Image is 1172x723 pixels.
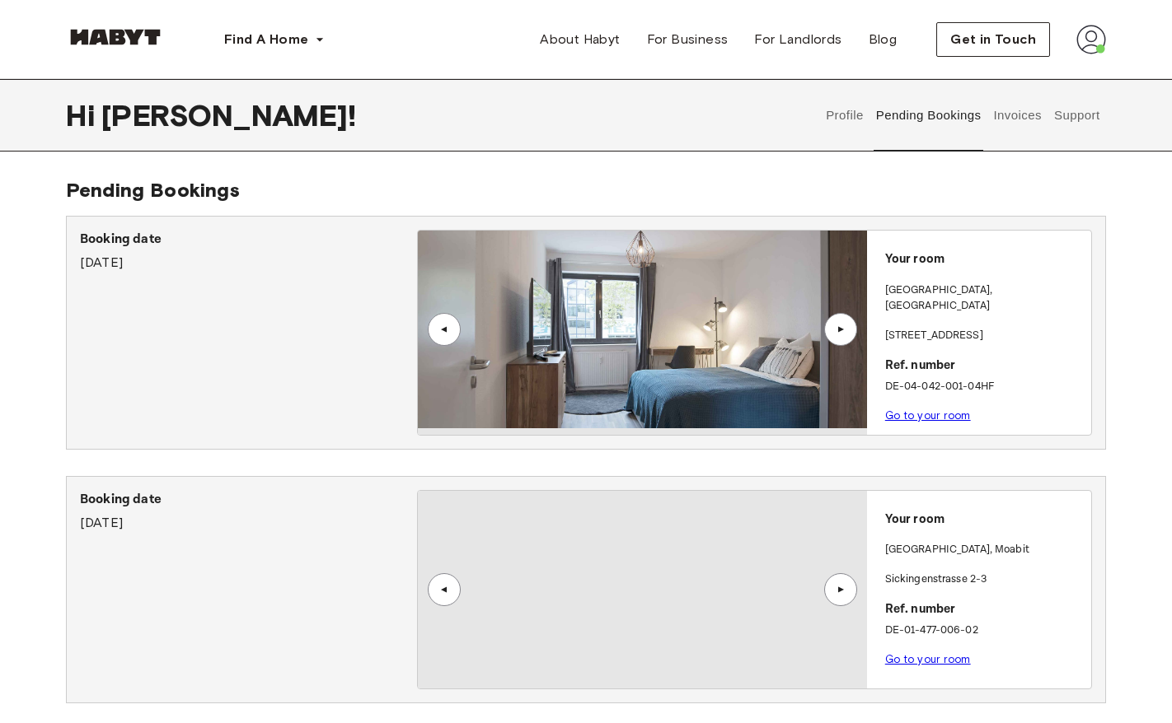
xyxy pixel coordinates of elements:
[832,324,849,334] div: ▲
[211,23,338,56] button: Find A Home
[436,584,452,594] div: ▲
[741,23,855,56] a: For Landlords
[885,600,1085,619] p: Ref. number
[80,230,417,273] div: [DATE]
[874,79,983,152] button: Pending Bookings
[885,379,1085,395] p: DE-04-042-001-04HF
[436,324,452,334] div: ▲
[936,22,1050,57] button: Get in Touch
[1076,25,1106,54] img: avatar
[992,79,1043,152] button: Invoices
[101,98,356,133] span: [PERSON_NAME] !
[950,30,1036,49] span: Get in Touch
[754,30,841,49] span: For Landlords
[832,584,849,594] div: ▲
[418,491,866,688] img: Image of the room
[824,79,866,152] button: Profile
[885,623,1085,639] p: DE-01-477-006-02
[885,653,971,665] a: Go to your room
[634,23,742,56] a: For Business
[418,231,866,428] img: Image of the room
[885,542,1029,558] p: [GEOGRAPHIC_DATA] , Moabit
[885,511,1085,529] p: Your room
[540,30,620,49] span: About Habyt
[66,178,240,202] span: Pending Bookings
[80,230,417,250] p: Booking date
[647,30,729,49] span: For Business
[80,490,417,533] div: [DATE]
[885,571,1085,588] p: Sickingenstrasse 2-3
[885,328,1085,344] p: [STREET_ADDRESS]
[885,282,1085,315] p: [GEOGRAPHIC_DATA] , [GEOGRAPHIC_DATA]
[224,30,308,49] span: Find A Home
[885,357,1085,375] p: Ref. number
[869,30,898,49] span: Blog
[885,409,971,422] a: Go to your room
[1052,79,1102,152] button: Support
[820,79,1106,152] div: user profile tabs
[80,490,417,510] p: Booking date
[856,23,911,56] a: Blog
[885,250,1085,269] p: Your room
[66,29,165,45] img: Habyt
[66,98,101,133] span: Hi
[527,23,633,56] a: About Habyt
